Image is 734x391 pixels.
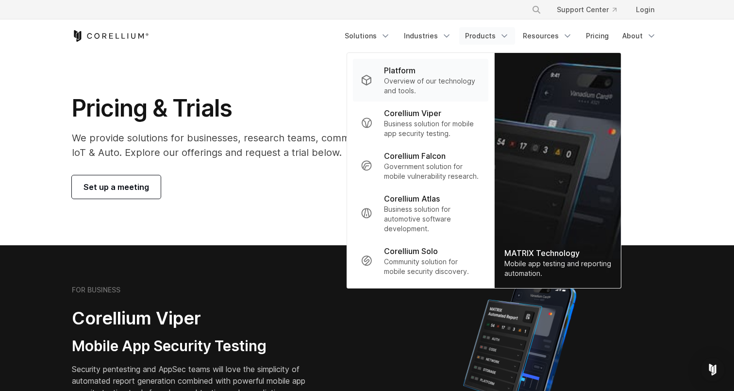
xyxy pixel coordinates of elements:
a: Corellium Solo Community solution for mobile security discovery. [353,239,488,282]
a: Login [628,1,662,18]
a: Corellium Home [72,30,149,42]
h6: FOR BUSINESS [72,286,120,294]
a: Platform Overview of our technology and tools. [353,59,488,102]
p: Corellium Falcon [384,150,446,162]
p: Corellium Atlas [384,193,440,204]
a: Corellium Atlas Business solution for automotive software development. [353,187,488,239]
h3: Mobile App Security Testing [72,337,320,356]
h2: Corellium Viper [72,307,320,329]
a: Pricing [580,27,615,45]
p: Business solution for automotive software development. [384,204,481,234]
a: Corellium Falcon Government solution for mobile vulnerability research. [353,144,488,187]
p: Community solution for mobile security discovery. [384,257,481,276]
h1: Pricing & Trials [72,94,459,123]
span: Set up a meeting [83,181,149,193]
div: Mobile app testing and reporting automation. [504,259,611,278]
div: Navigation Menu [339,27,662,45]
a: Corellium Viper Business solution for mobile app security testing. [353,102,488,144]
img: Matrix_WebNav_1x [495,53,621,288]
p: Corellium Viper [384,107,441,119]
div: Open Intercom Messenger [701,358,724,381]
a: Support Center [549,1,624,18]
p: We provide solutions for businesses, research teams, community individuals, and IoT & Auto. Explo... [72,131,459,160]
a: Industries [398,27,457,45]
p: Corellium Solo [384,245,438,257]
p: Business solution for mobile app security testing. [384,119,481,138]
a: Products [459,27,515,45]
div: Navigation Menu [520,1,662,18]
a: Resources [517,27,578,45]
div: MATRIX Technology [504,247,611,259]
button: Search [528,1,545,18]
p: Platform [384,65,416,76]
p: Overview of our technology and tools. [384,76,481,96]
a: Set up a meeting [72,175,161,199]
a: MATRIX Technology Mobile app testing and reporting automation. [495,53,621,288]
a: Solutions [339,27,396,45]
a: About [617,27,662,45]
p: Government solution for mobile vulnerability research. [384,162,481,181]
